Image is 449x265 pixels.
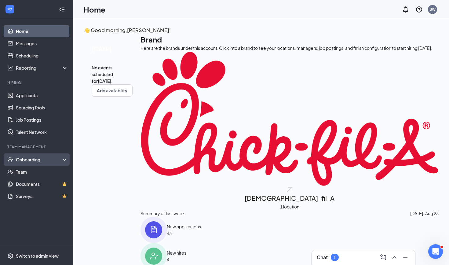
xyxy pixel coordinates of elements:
[141,217,167,243] img: icon
[16,178,68,190] a: DocumentsCrown
[167,249,186,256] div: New hires
[280,203,299,210] span: 1 location
[7,144,67,149] div: Team Management
[167,223,201,230] div: New applications
[16,50,68,62] a: Scheduling
[400,252,410,262] button: Minimize
[410,210,439,217] span: [DATE] - Aug 23
[380,254,387,261] svg: ComposeMessage
[92,84,133,97] button: Add availability
[141,34,439,45] h1: Brand
[245,193,334,203] h2: [DEMOGRAPHIC_DATA]-fil-A
[16,25,68,37] a: Home
[391,254,398,261] svg: ChevronUp
[92,64,133,84] span: No events scheduled for [DATE] .
[141,51,439,186] img: Chick-fil-A
[429,7,436,12] div: BW
[16,166,68,178] a: Team
[286,186,294,193] img: open.6027fd2a22e1237b5b06.svg
[16,101,68,114] a: Sourcing Tools
[428,244,443,259] iframe: Intercom live chat
[16,65,68,71] div: Reporting
[402,6,409,13] svg: Notifications
[16,190,68,202] a: SurveysCrown
[16,37,68,50] a: Messages
[7,6,13,12] svg: WorkstreamLogo
[7,80,67,85] div: Hiring
[92,44,133,53] span: [DATE]
[16,114,68,126] a: Job Postings
[16,126,68,138] a: Talent Network
[378,252,388,262] button: ComposeMessage
[167,256,186,263] span: 4
[389,252,399,262] button: ChevronUp
[59,6,65,13] svg: Collapse
[84,4,105,15] h1: Home
[7,156,13,163] svg: UserCheck
[141,210,185,217] span: Summary of last week
[334,255,336,260] div: 1
[84,26,439,34] h3: 👋 Good morning, [PERSON_NAME] !
[415,6,423,13] svg: QuestionInfo
[16,253,59,259] div: Switch to admin view
[16,156,63,163] div: Onboarding
[317,254,328,261] h3: Chat
[167,230,201,237] span: 43
[402,254,409,261] svg: Minimize
[7,65,13,71] svg: Analysis
[16,89,68,101] a: Applicants
[141,45,439,51] div: Here are the brands under this account. Click into a brand to see your locations, managers, job p...
[7,253,13,259] svg: Settings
